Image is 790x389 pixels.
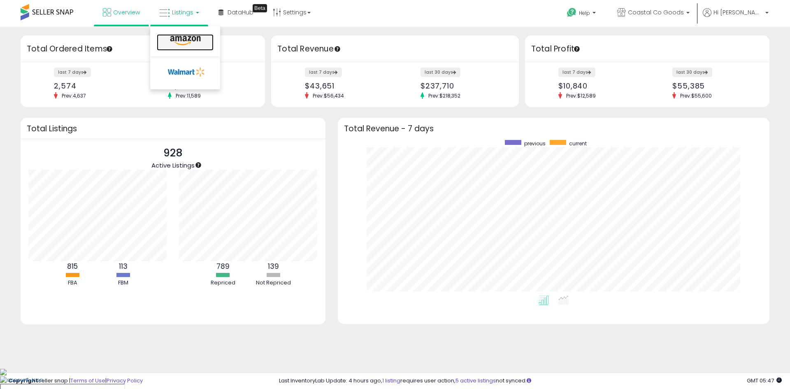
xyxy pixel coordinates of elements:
[421,82,504,90] div: $237,710
[27,126,319,132] h3: Total Listings
[228,8,253,16] span: DataHub
[305,82,389,90] div: $43,651
[524,140,546,147] span: previous
[67,261,78,271] b: 815
[573,45,581,53] div: Tooltip anchor
[98,279,148,287] div: FBM
[277,43,513,55] h3: Total Revenue
[628,8,684,16] span: Coastal Co Goods
[48,279,97,287] div: FBA
[172,92,205,99] span: Prev: 11,589
[672,82,755,90] div: $55,385
[249,279,298,287] div: Not Repriced
[334,45,341,53] div: Tooltip anchor
[198,279,248,287] div: Repriced
[151,145,195,161] p: 928
[703,8,769,27] a: Hi [PERSON_NAME]
[676,92,716,99] span: Prev: $55,600
[567,7,577,18] i: Get Help
[579,9,590,16] span: Help
[531,43,763,55] h3: Total Profit
[27,43,259,55] h3: Total Ordered Items
[305,68,342,77] label: last 7 days
[195,161,202,169] div: Tooltip anchor
[113,8,140,16] span: Overview
[268,261,279,271] b: 139
[119,261,128,271] b: 113
[558,68,595,77] label: last 7 days
[569,140,587,147] span: current
[216,261,230,271] b: 789
[672,68,712,77] label: last 30 days
[58,92,90,99] span: Prev: 4,637
[253,4,267,12] div: Tooltip anchor
[106,45,113,53] div: Tooltip anchor
[558,82,641,90] div: $10,840
[172,8,193,16] span: Listings
[424,92,465,99] span: Prev: $218,352
[168,82,251,90] div: 17,411
[713,8,763,16] span: Hi [PERSON_NAME]
[562,92,600,99] span: Prev: $12,589
[151,161,195,170] span: Active Listings
[54,82,137,90] div: 2,574
[309,92,348,99] span: Prev: $56,434
[344,126,763,132] h3: Total Revenue - 7 days
[421,68,460,77] label: last 30 days
[560,1,604,27] a: Help
[54,68,91,77] label: last 7 days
